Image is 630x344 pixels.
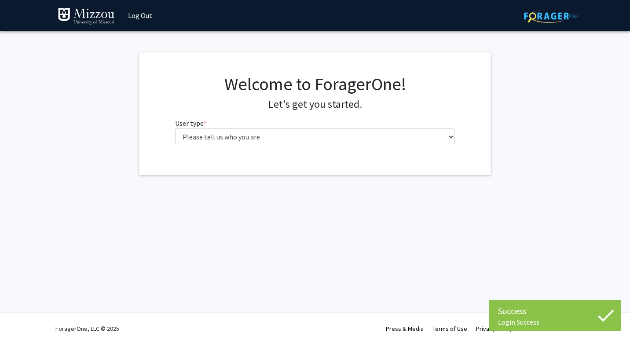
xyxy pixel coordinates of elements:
div: Success [498,304,612,318]
a: Terms of Use [432,325,467,333]
h4: Let's get you started. [175,98,455,111]
div: ForagerOne, LLC © 2025 [55,313,119,344]
a: Privacy Policy [476,325,513,333]
a: Press & Media [386,325,424,333]
h1: Welcome to ForagerOne! [175,73,455,95]
label: User type [175,118,206,128]
div: Login Success [498,318,612,326]
img: University of Missouri Logo [58,7,115,25]
img: ForagerOne Logo [524,9,579,23]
